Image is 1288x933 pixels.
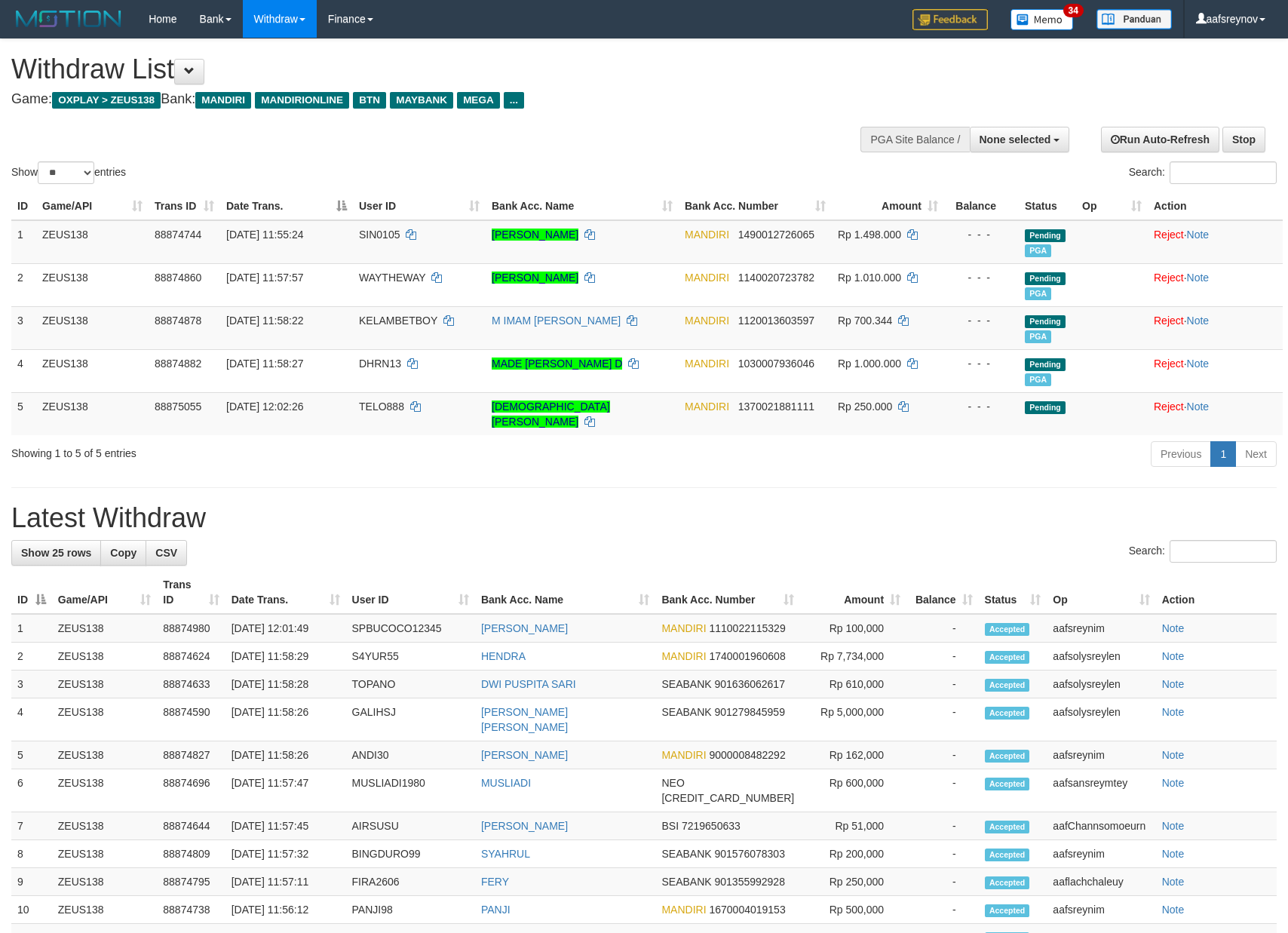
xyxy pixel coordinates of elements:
[1047,868,1155,896] td: aaflachchaleuy
[985,707,1030,720] span: Accepted
[979,571,1047,614] th: Status: activate to sort column ascending
[225,671,346,698] td: [DATE] 11:58:28
[800,571,906,614] th: Amount: activate to sort column ascending
[36,306,149,349] td: ZEUS138
[11,769,52,812] td: 6
[157,896,225,924] td: 88874738
[346,671,475,698] td: TOPANO
[155,229,201,241] span: 88874744
[146,540,187,566] a: CSV
[481,777,531,789] a: MUSLIADI
[1162,622,1185,634] a: Note
[11,54,844,84] h1: Withdraw List
[709,749,785,761] span: Copy 9000008482292 to clipboard
[985,651,1030,664] span: Accepted
[157,643,225,671] td: 88874624
[661,749,706,761] span: MANDIRI
[1025,330,1051,343] span: Marked by aafsolysreylen
[655,571,800,614] th: Bank Acc. Number: activate to sort column ascending
[906,812,979,840] td: -
[985,750,1030,763] span: Accepted
[346,896,475,924] td: PANJI98
[52,769,158,812] td: ZEUS138
[359,401,404,413] span: TELO888
[481,650,526,662] a: HENDRA
[504,92,524,109] span: ...
[1047,840,1155,868] td: aafsreynim
[225,812,346,840] td: [DATE] 11:57:45
[225,698,346,741] td: [DATE] 11:58:26
[985,778,1030,790] span: Accepted
[985,904,1030,917] span: Accepted
[1025,229,1066,242] span: Pending
[157,698,225,741] td: 88874590
[685,229,729,241] span: MANDIRI
[11,306,36,349] td: 3
[1019,192,1076,220] th: Status
[738,229,814,241] span: Copy 1490012726065 to clipboard
[346,840,475,868] td: BINGDURO99
[11,614,52,643] td: 1
[1047,571,1155,614] th: Op: activate to sort column ascending
[906,571,979,614] th: Balance: activate to sort column ascending
[492,358,622,370] a: MADE [PERSON_NAME] D
[155,272,201,284] span: 88874860
[738,401,814,413] span: Copy 1370021881111 to clipboard
[481,622,568,634] a: [PERSON_NAME]
[225,769,346,812] td: [DATE] 11:57:47
[226,229,303,241] span: [DATE] 11:55:24
[457,92,500,109] span: MEGA
[481,820,568,832] a: [PERSON_NAME]
[36,392,149,435] td: ZEUS138
[1148,220,1283,264] td: ·
[738,315,814,327] span: Copy 1120013603597 to clipboard
[157,812,225,840] td: 88874644
[1025,244,1051,257] span: Marked by aafsolysreylen
[486,192,679,220] th: Bank Acc. Name: activate to sort column ascending
[346,643,475,671] td: S4YUR55
[1129,161,1277,184] label: Search:
[390,92,453,109] span: MAYBANK
[1148,349,1283,392] td: ·
[714,848,784,860] span: Copy 901576078303 to clipboard
[481,678,576,690] a: DWI PUSPITA SARI
[21,547,91,559] span: Show 25 rows
[1154,401,1184,413] a: Reject
[1025,358,1066,371] span: Pending
[359,358,401,370] span: DHRN13
[906,614,979,643] td: -
[481,749,568,761] a: [PERSON_NAME]
[906,868,979,896] td: -
[1047,643,1155,671] td: aafsolysreylen
[52,671,158,698] td: ZEUS138
[492,315,621,327] a: M IMAM [PERSON_NAME]
[52,896,158,924] td: ZEUS138
[11,698,52,741] td: 4
[1129,540,1277,563] label: Search:
[709,904,785,916] span: Copy 1670004019153 to clipboard
[1170,540,1277,563] input: Search:
[1063,4,1084,17] span: 34
[661,792,794,804] span: Copy 5859457168856576 to clipboard
[1101,127,1219,152] a: Run Auto-Refresh
[11,812,52,840] td: 7
[1162,749,1185,761] a: Note
[1025,373,1051,386] span: Marked by aafsolysreylen
[492,229,578,241] a: [PERSON_NAME]
[481,876,509,888] a: FERY
[800,698,906,741] td: Rp 5,000,000
[52,92,161,109] span: OXPLAY > ZEUS138
[970,127,1070,152] button: None selected
[225,614,346,643] td: [DATE] 12:01:49
[685,315,729,327] span: MANDIRI
[346,571,475,614] th: User ID: activate to sort column ascending
[11,220,36,264] td: 1
[220,192,353,220] th: Date Trans.: activate to sort column descending
[950,270,1013,285] div: - - -
[255,92,349,109] span: MANDIRIONLINE
[800,643,906,671] td: Rp 7,734,000
[1010,9,1074,30] img: Button%20Memo.svg
[225,643,346,671] td: [DATE] 11:58:29
[661,678,711,690] span: SEABANK
[157,741,225,769] td: 88874827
